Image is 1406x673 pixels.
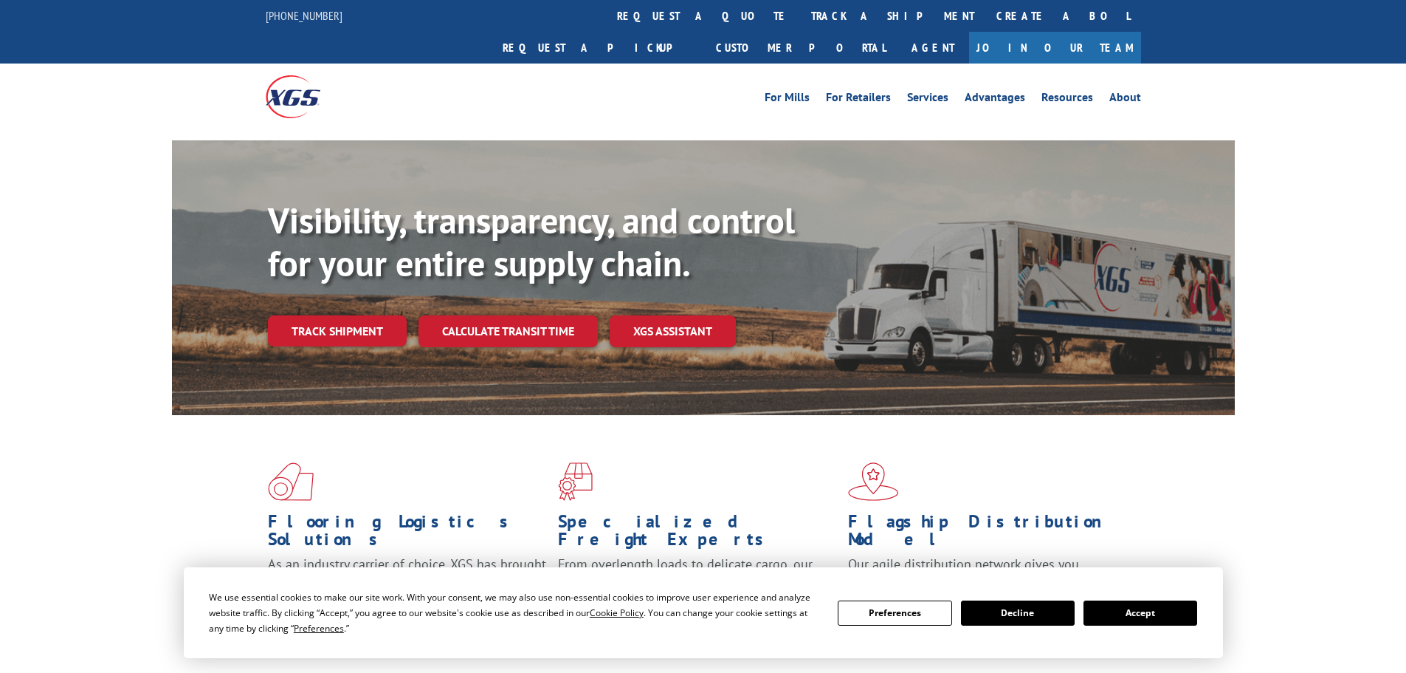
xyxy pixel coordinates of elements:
[838,601,951,626] button: Preferences
[294,622,344,635] span: Preferences
[418,315,598,347] a: Calculate transit time
[848,462,899,501] img: xgs-icon-flagship-distribution-model-red
[848,513,1127,556] h1: Flagship Distribution Model
[965,92,1025,108] a: Advantages
[765,92,810,108] a: For Mills
[610,315,736,347] a: XGS ASSISTANT
[268,556,546,608] span: As an industry carrier of choice, XGS has brought innovation and dedication to flooring logistics...
[705,32,897,64] a: Customer Portal
[558,462,593,501] img: xgs-icon-focused-on-flooring-red
[826,92,891,108] a: For Retailers
[268,315,407,346] a: Track shipment
[268,513,547,556] h1: Flooring Logistics Solutions
[558,556,837,621] p: From overlength loads to delicate cargo, our experienced staff knows the best way to move your fr...
[969,32,1141,64] a: Join Our Team
[558,513,837,556] h1: Specialized Freight Experts
[266,8,342,23] a: [PHONE_NUMBER]
[907,92,948,108] a: Services
[590,607,644,619] span: Cookie Policy
[961,601,1075,626] button: Decline
[1083,601,1197,626] button: Accept
[184,567,1223,658] div: Cookie Consent Prompt
[268,462,314,501] img: xgs-icon-total-supply-chain-intelligence-red
[209,590,820,636] div: We use essential cookies to make our site work. With your consent, we may also use non-essential ...
[1041,92,1093,108] a: Resources
[1109,92,1141,108] a: About
[848,556,1120,590] span: Our agile distribution network gives you nationwide inventory management on demand.
[268,197,795,286] b: Visibility, transparency, and control for your entire supply chain.
[897,32,969,64] a: Agent
[492,32,705,64] a: Request a pickup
